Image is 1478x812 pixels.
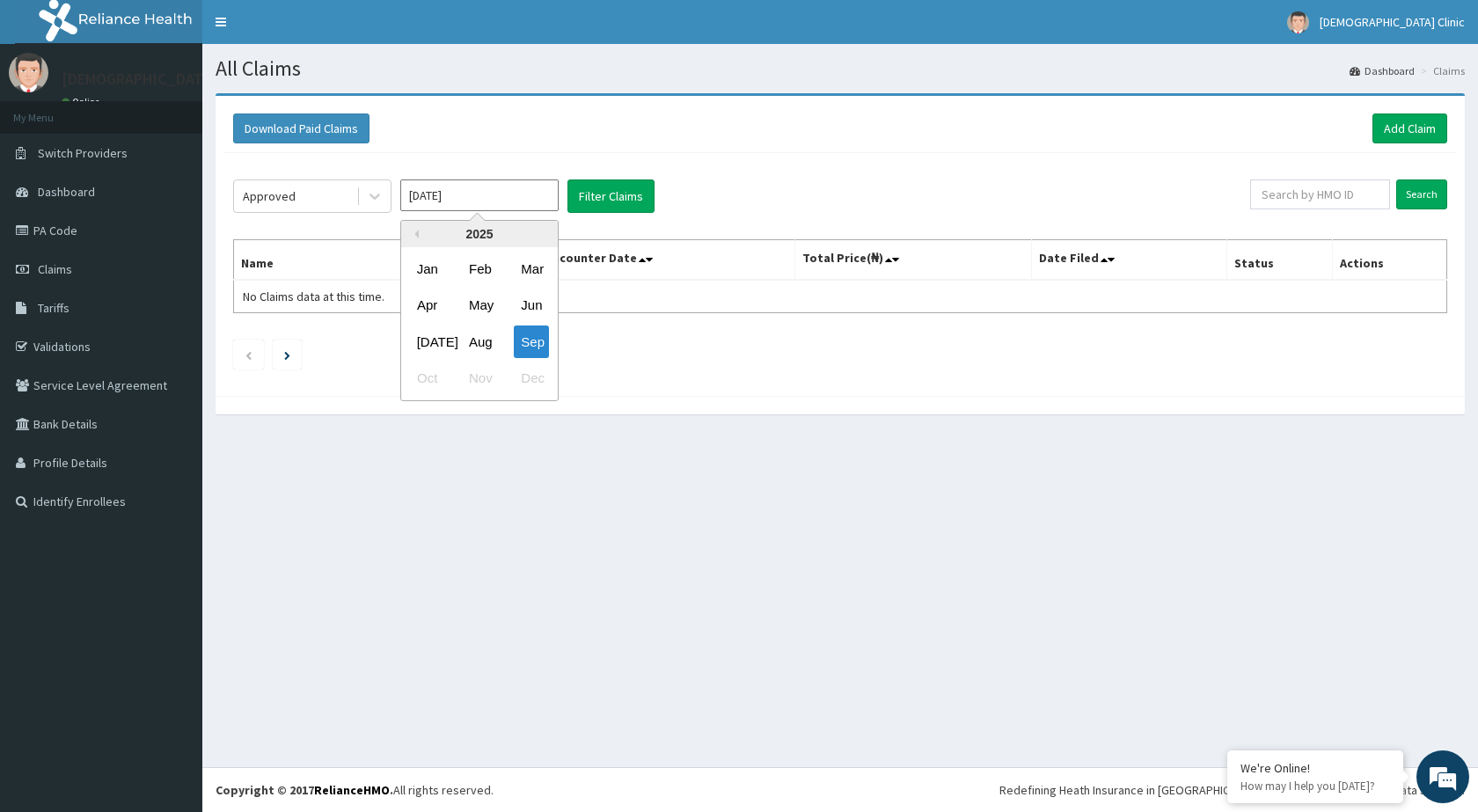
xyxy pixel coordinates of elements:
[243,289,384,304] span: No Claims data at this time.
[401,251,558,397] div: month 2025-09
[284,347,290,362] a: Next page
[462,326,497,358] div: Choose August 2025
[514,326,549,358] div: Choose September 2025
[410,230,419,238] button: Previous Year
[1333,240,1447,281] th: Actions
[1031,240,1227,281] th: Date Filed
[401,221,558,247] div: 2025
[794,240,1031,281] th: Total Price(₦)
[289,9,331,51] div: Minimize live chat window
[202,767,1478,812] footer: All rights reserved.
[999,781,1465,799] div: Redefining Heath Insurance in [GEOGRAPHIC_DATA] using Telemedicine and Data Science!
[91,99,296,121] div: Chat with us now
[1227,240,1333,281] th: Status
[1240,760,1390,776] div: We're Online!
[38,184,95,200] span: Dashboard
[62,71,258,87] p: [DEMOGRAPHIC_DATA] Clinic
[514,252,549,285] div: Choose March 2025
[216,57,1465,80] h1: All Claims
[233,113,369,143] button: Download Paid Claims
[243,187,296,205] div: Approved
[62,96,104,108] a: Online
[400,179,559,211] input: Select Month and Year
[1396,179,1447,209] input: Search
[216,782,393,798] strong: Copyright © 2017 .
[38,145,128,161] span: Switch Providers
[410,289,445,322] div: Choose April 2025
[102,222,243,399] span: We're online!
[514,289,549,322] div: Choose June 2025
[9,480,335,542] textarea: Type your message and hit 'Enter'
[410,252,445,285] div: Choose January 2025
[1250,179,1390,209] input: Search by HMO ID
[38,261,72,277] span: Claims
[38,300,70,316] span: Tariffs
[1350,63,1415,78] a: Dashboard
[462,252,497,285] div: Choose February 2025
[1287,11,1309,33] img: User Image
[33,88,71,132] img: d_794563401_company_1708531726252_794563401
[1320,14,1465,30] span: [DEMOGRAPHIC_DATA] Clinic
[245,347,252,362] a: Previous page
[410,326,445,358] div: Choose July 2025
[567,179,655,213] button: Filter Claims
[314,782,390,798] a: RelianceHMO
[9,53,48,92] img: User Image
[539,240,794,281] th: Encounter Date
[1240,779,1390,794] p: How may I help you today?
[234,240,539,281] th: Name
[1372,113,1447,143] a: Add Claim
[1416,63,1465,78] li: Claims
[462,289,497,322] div: Choose May 2025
